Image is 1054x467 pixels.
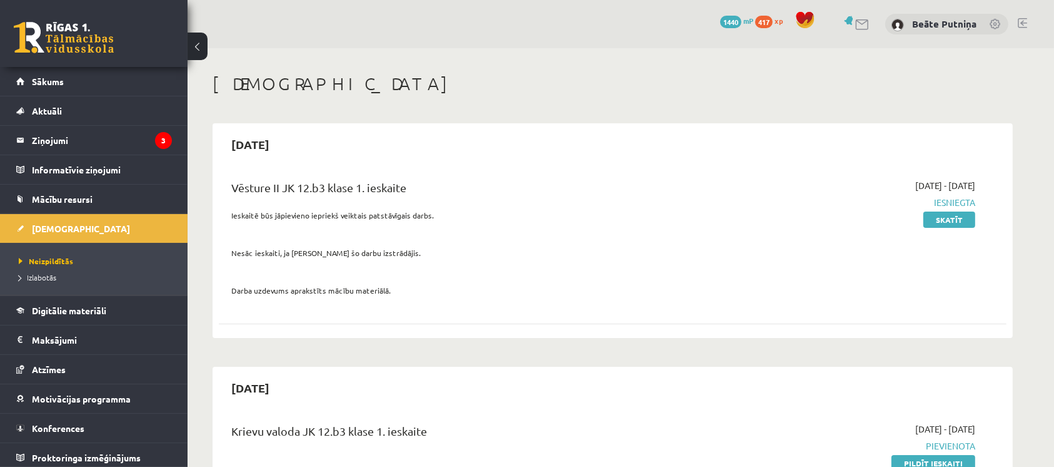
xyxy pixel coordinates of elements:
[16,96,172,125] a: Aktuāli
[16,384,172,413] a: Motivācijas programma
[912,18,976,30] a: Beāte Putniņa
[775,16,783,26] span: xp
[755,16,789,26] a: 417 xp
[32,76,64,87] span: Sākums
[219,373,282,403] h2: [DATE]
[891,19,904,31] img: Beāte Putniņa
[923,212,975,228] a: Skatīt
[14,22,114,53] a: Rīgas 1. Tālmācības vidusskola
[219,130,282,159] h2: [DATE]
[32,126,172,155] legend: Ziņojumi
[19,272,175,283] a: Izlabotās
[720,16,753,26] a: 1440 mP
[32,364,66,375] span: Atzīmes
[32,105,62,116] span: Aktuāli
[32,423,84,434] span: Konferences
[32,223,130,234] span: [DEMOGRAPHIC_DATA]
[720,16,741,28] span: 1440
[915,179,975,192] span: [DATE] - [DATE]
[155,132,172,149] i: 3
[231,247,721,259] p: Nesāc ieskaiti, ja [PERSON_NAME] šo darbu izstrādājis.
[16,355,172,384] a: Atzīmes
[16,185,172,213] a: Mācību resursi
[16,214,172,243] a: [DEMOGRAPHIC_DATA]
[32,326,172,354] legend: Maksājumi
[32,305,106,316] span: Digitālie materiāli
[915,423,975,436] span: [DATE] - [DATE]
[231,179,721,202] div: Vēsture II JK 12.b3 klase 1. ieskaite
[213,73,1013,95] h1: [DEMOGRAPHIC_DATA]
[231,423,721,446] div: Krievu valoda JK 12.b3 klase 1. ieskaite
[740,196,975,209] span: Iesniegta
[19,272,56,282] span: Izlabotās
[755,16,773,28] span: 417
[32,393,131,404] span: Motivācijas programma
[32,193,93,205] span: Mācību resursi
[231,210,721,221] p: Ieskaitē būs jāpievieno iepriekš veiktais patstāvīgais darbs.
[19,256,73,266] span: Neizpildītās
[16,67,172,96] a: Sākums
[32,155,172,184] legend: Informatīvie ziņojumi
[16,326,172,354] a: Maksājumi
[16,296,172,325] a: Digitālie materiāli
[740,439,975,453] span: Pievienota
[743,16,753,26] span: mP
[16,126,172,155] a: Ziņojumi3
[231,285,721,296] p: Darba uzdevums aprakstīts mācību materiālā.
[16,155,172,184] a: Informatīvie ziņojumi
[16,414,172,443] a: Konferences
[32,452,141,463] span: Proktoringa izmēģinājums
[19,255,175,267] a: Neizpildītās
